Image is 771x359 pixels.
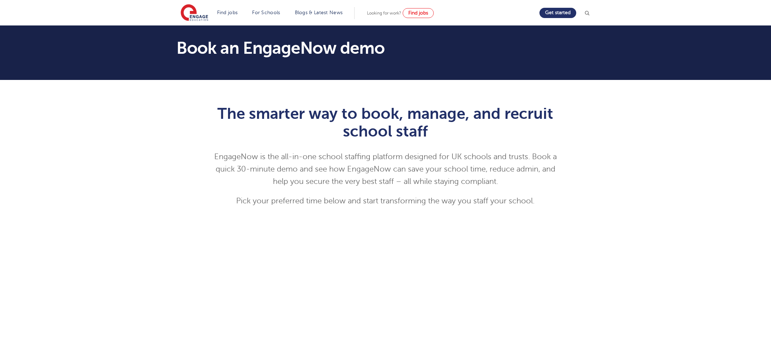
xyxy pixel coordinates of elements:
a: For Schools [252,10,280,15]
a: Find jobs [217,10,238,15]
img: Engage Education [181,4,208,22]
p: EngageNow is the all-in-one school staffing platform designed for UK schools and trusts. Book a q... [212,151,559,188]
a: Get started [539,8,576,18]
span: Find jobs [408,10,428,16]
h1: Book an EngageNow demo [176,40,452,57]
a: Find jobs [403,8,434,18]
p: Pick your preferred time below and start transforming the way you staff your school. [212,195,559,207]
span: Looking for work? [367,11,401,16]
a: Blogs & Latest News [295,10,343,15]
h1: The smarter way to book, manage, and recruit school staff [212,105,559,140]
